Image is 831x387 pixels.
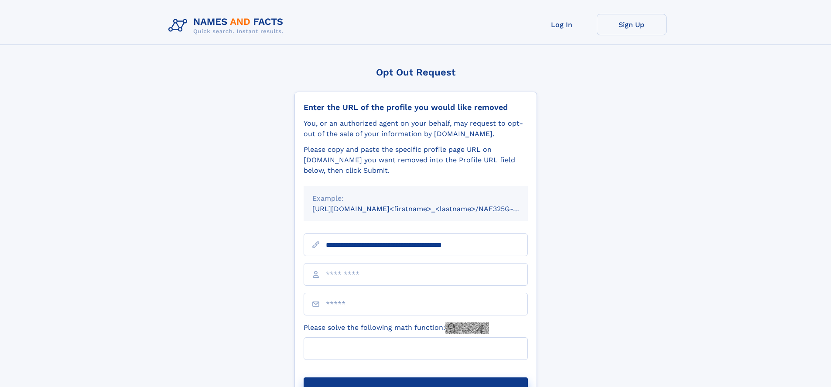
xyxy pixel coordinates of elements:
div: Enter the URL of the profile you would like removed [304,103,528,112]
small: [URL][DOMAIN_NAME]<firstname>_<lastname>/NAF325G-xxxxxxxx [312,205,544,213]
div: You, or an authorized agent on your behalf, may request to opt-out of the sale of your informatio... [304,118,528,139]
div: Opt Out Request [294,67,537,78]
div: Please copy and paste the specific profile page URL on [DOMAIN_NAME] you want removed into the Pr... [304,144,528,176]
a: Sign Up [597,14,667,35]
div: Example: [312,193,519,204]
img: Logo Names and Facts [165,14,291,38]
label: Please solve the following math function: [304,322,489,334]
a: Log In [527,14,597,35]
